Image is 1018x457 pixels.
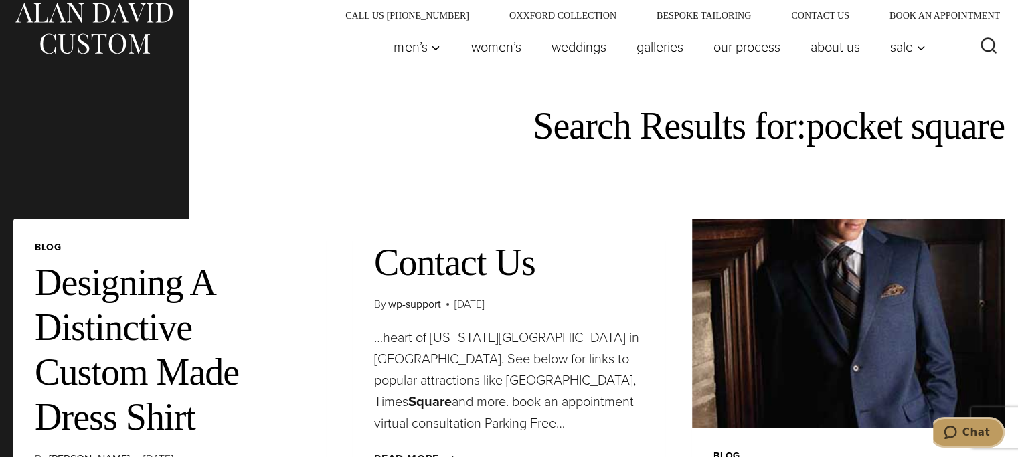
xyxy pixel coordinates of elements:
a: Call Us [PHONE_NUMBER] [325,11,489,20]
span: pocket square [806,105,1005,147]
img: Client in navy blue blazer with striped tie [692,219,1005,427]
button: Sale sub menu toggle [875,33,933,60]
a: weddings [536,33,621,60]
a: Contact Us [374,242,535,283]
time: [DATE] [454,296,485,313]
a: Galleries [621,33,698,60]
button: View Search Form [972,31,1005,63]
a: blog [35,240,62,254]
a: Contact Us [771,11,869,20]
a: About Us [795,33,875,60]
a: Book an Appointment [869,11,1005,20]
button: Men’s sub menu toggle [379,33,456,60]
iframe: Opens a widget where you can chat to one of our agents [933,417,1005,450]
a: Oxxford Collection [489,11,637,20]
span: By [374,296,386,313]
a: Women’s [456,33,536,60]
strong: Square [408,391,452,412]
h1: Search Results for: [13,104,1005,149]
a: wp-support [388,296,441,312]
a: Bespoke Tailoring [637,11,771,20]
span: …heart of [US_STATE][GEOGRAPHIC_DATA] in [GEOGRAPHIC_DATA]. See below for links to popular attrac... [374,327,639,433]
nav: Primary Navigation [379,33,933,60]
a: Our Process [698,33,795,60]
nav: Secondary Navigation [325,11,1005,20]
a: Designing A Distinctive Custom Made Dress Shirt [35,262,239,438]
